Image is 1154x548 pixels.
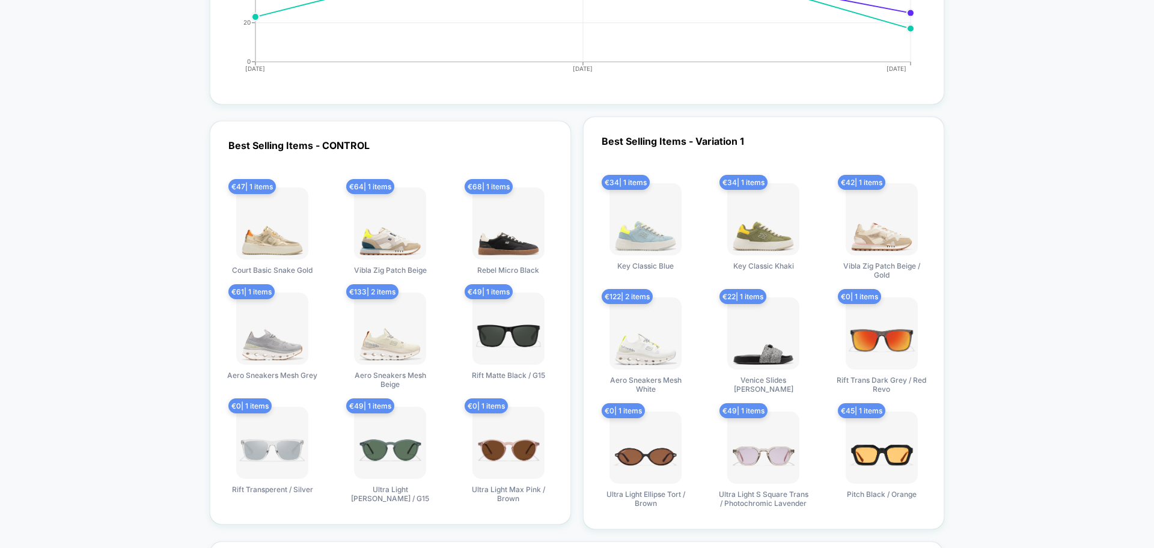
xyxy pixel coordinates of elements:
[727,297,799,370] img: produt
[838,289,881,304] span: € 0 | 1 items
[477,266,539,275] span: Rebel Micro Black
[617,261,674,270] span: Key Classic Blue
[243,19,251,26] tspan: 20
[465,179,513,194] span: € 68 | 1 items
[609,183,682,255] img: produt
[846,412,918,484] img: produt
[227,371,317,380] span: Aero Sneakers Mesh Grey
[719,403,768,418] span: € 49 | 1 items
[472,187,545,260] img: produt
[846,183,918,255] img: produt
[465,398,508,413] span: € 0 | 1 items
[600,490,691,508] span: Ultra Light Ellipse Tort / Brown
[838,175,885,190] span: € 42 | 1 items
[232,485,313,494] span: Rift Transperent / Silver
[236,187,308,260] img: produt
[228,284,275,299] span: € 61 | 1 items
[847,490,917,499] span: Pitch Black / Orange
[232,266,313,275] span: Court Basic Snake Gold
[346,398,394,413] span: € 49 | 1 items
[354,407,426,479] img: produt
[472,293,545,365] img: produt
[236,293,308,365] img: produt
[354,293,426,365] img: produt
[837,261,927,279] span: Vibla Zig Patch Beige / Gold
[472,407,545,479] img: produt
[718,376,808,394] span: Venice Slides [PERSON_NAME]
[602,289,653,304] span: € 122 | 2 items
[573,65,593,72] tspan: [DATE]
[846,297,918,370] img: produt
[719,175,768,190] span: € 34 | 1 items
[228,398,272,413] span: € 0 | 1 items
[465,284,513,299] span: € 49 | 1 items
[600,376,691,394] span: Aero Sneakers Mesh White
[472,371,545,380] span: Rift Matte Black / G15
[247,58,251,65] tspan: 0
[718,490,808,508] span: Ultra Light S Square Trans / Photochromic Lavender
[345,485,435,503] span: Ultra Light [PERSON_NAME] / G15
[602,403,645,418] span: € 0 | 1 items
[245,65,265,72] tspan: [DATE]
[228,179,276,194] span: € 47 | 1 items
[463,485,554,503] span: Ultra Light Max Pink / Brown
[727,412,799,484] img: produt
[733,261,794,270] span: Key Classic Khaki
[345,371,435,389] span: Aero Sneakers Mesh Beige
[609,412,682,484] img: produt
[236,407,308,479] img: produt
[727,183,799,255] img: produt
[346,284,398,299] span: € 133 | 2 items
[354,266,427,275] span: Vibla Zig Patch Beige
[887,65,907,72] tspan: [DATE]
[354,187,426,260] img: produt
[837,376,927,394] span: Rift Trans Dark Grey / Red Revo
[838,403,885,418] span: € 45 | 1 items
[602,175,650,190] span: € 34 | 1 items
[346,179,394,194] span: € 64 | 1 items
[719,289,766,304] span: € 22 | 1 items
[609,297,682,370] img: produt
